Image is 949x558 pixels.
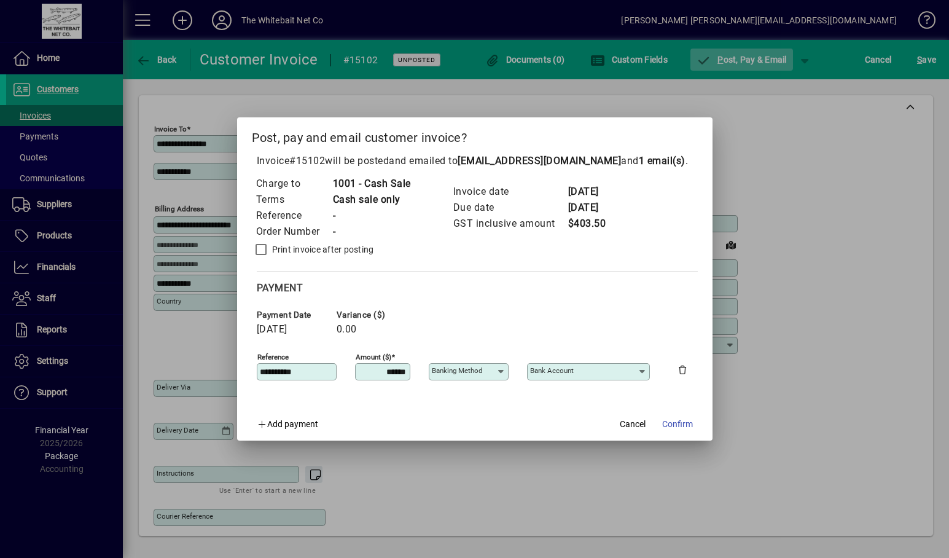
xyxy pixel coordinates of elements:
[257,310,330,320] span: Payment date
[620,418,646,431] span: Cancel
[256,208,332,224] td: Reference
[621,155,685,167] span: and
[356,352,391,361] mat-label: Amount ($)
[257,324,287,335] span: [DATE]
[337,310,410,320] span: Variance ($)
[257,282,303,294] span: Payment
[568,184,617,200] td: [DATE]
[639,155,685,167] b: 1 email(s)
[432,366,483,375] mat-label: Banking method
[237,117,713,153] h2: Post, pay and email customer invoice?
[453,200,568,216] td: Due date
[568,216,617,232] td: $403.50
[252,414,324,436] button: Add payment
[530,366,574,375] mat-label: Bank Account
[289,155,325,167] span: #15102
[332,208,411,224] td: -
[332,192,411,208] td: Cash sale only
[256,224,332,240] td: Order Number
[389,155,685,167] span: and emailed to
[267,419,318,429] span: Add payment
[337,324,357,335] span: 0.00
[657,414,698,436] button: Confirm
[270,243,374,256] label: Print invoice after posting
[332,176,411,192] td: 1001 - Cash Sale
[613,414,652,436] button: Cancel
[458,155,621,167] b: [EMAIL_ADDRESS][DOMAIN_NAME]
[332,224,411,240] td: -
[256,176,332,192] td: Charge to
[257,352,289,361] mat-label: Reference
[252,154,698,168] p: Invoice will be posted .
[453,216,568,232] td: GST inclusive amount
[568,200,617,216] td: [DATE]
[453,184,568,200] td: Invoice date
[256,192,332,208] td: Terms
[662,418,693,431] span: Confirm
